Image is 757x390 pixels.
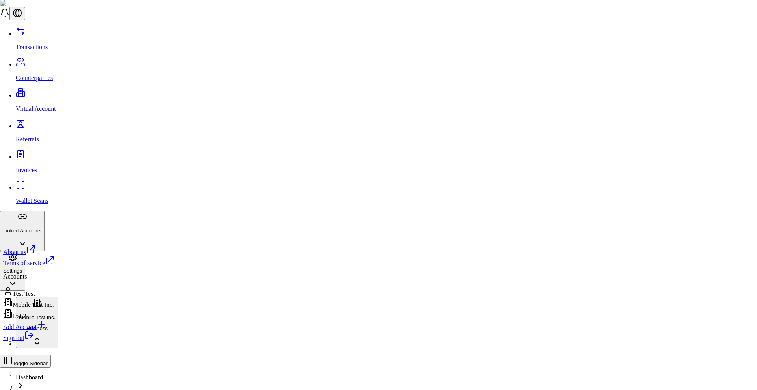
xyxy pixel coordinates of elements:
div: Mobile Test Inc. [3,297,54,308]
a: Terms of service [3,256,54,267]
p: Accounts [3,273,54,280]
div: Test Test [3,286,54,297]
a: Sign out [3,334,34,341]
a: Add Account [3,319,54,331]
a: About us [3,245,54,256]
div: test 2 [3,308,54,319]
